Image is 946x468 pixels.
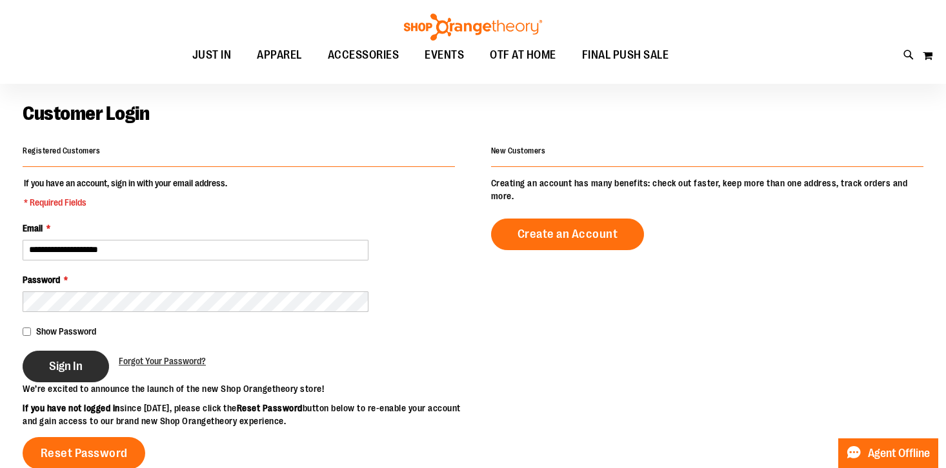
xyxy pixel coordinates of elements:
[23,146,100,155] strong: Registered Customers
[36,326,96,336] span: Show Password
[24,196,227,209] span: * Required Fields
[838,438,938,468] button: Agent Offline
[119,355,206,367] a: Forgot Your Password?
[23,275,60,285] span: Password
[402,14,544,41] img: Shop Orangetheory
[490,41,556,70] span: OTF AT HOME
[23,177,228,209] legend: If you have an account, sign in with your email address.
[244,41,315,70] a: APPAREL
[315,41,412,70] a: ACCESSORIES
[237,403,303,413] strong: Reset Password
[179,41,245,70] a: JUST IN
[49,359,83,373] span: Sign In
[582,41,669,70] span: FINAL PUSH SALE
[41,446,128,460] span: Reset Password
[491,219,645,250] a: Create an Account
[192,41,232,70] span: JUST IN
[412,41,477,70] a: EVENTS
[491,177,923,202] p: Creating an account has many benefits: check out faster, keep more than one address, track orders...
[23,403,120,413] strong: If you have not logged in
[257,41,302,70] span: APPAREL
[491,146,546,155] strong: New Customers
[868,447,930,460] span: Agent Offline
[23,223,43,233] span: Email
[23,382,473,395] p: We’re excited to announce the launch of the new Shop Orangetheory store!
[23,402,473,427] p: since [DATE], please click the button below to re-enable your account and gain access to our bran...
[425,41,464,70] span: EVENTS
[518,227,618,241] span: Create an Account
[477,41,569,70] a: OTF AT HOME
[119,356,206,366] span: Forgot Your Password?
[569,41,682,70] a: FINAL PUSH SALE
[23,102,149,124] span: Customer Login
[23,351,109,382] button: Sign In
[328,41,399,70] span: ACCESSORIES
